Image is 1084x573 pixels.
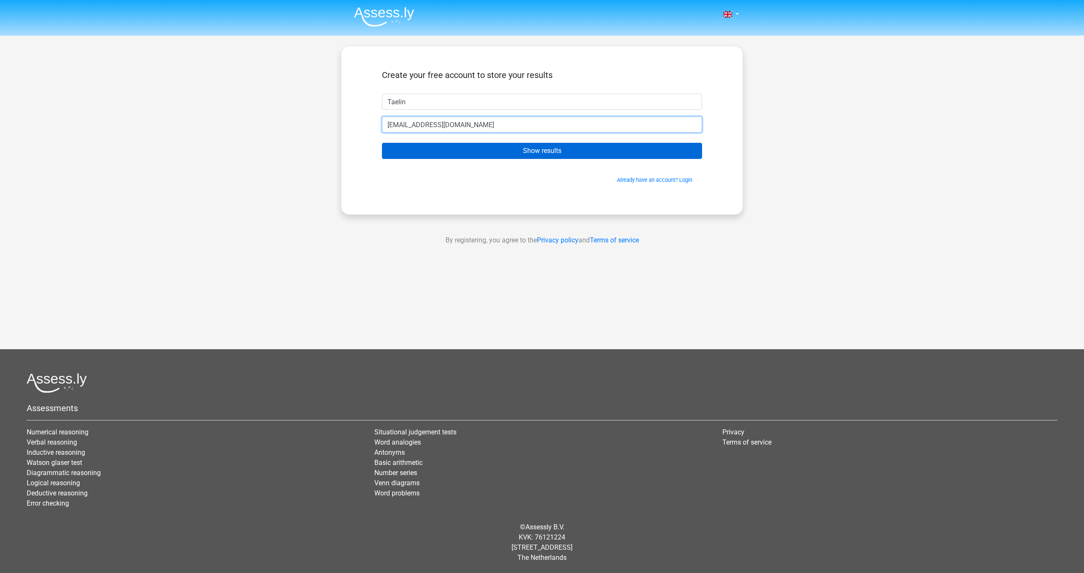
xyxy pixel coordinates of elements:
a: Watson glaser test [27,459,82,467]
input: Email [382,117,702,133]
a: Logical reasoning [27,479,80,487]
a: Verbal reasoning [27,438,77,446]
a: Venn diagrams [374,479,420,487]
a: Deductive reasoning [27,489,88,497]
a: Error checking [27,499,69,507]
a: Numerical reasoning [27,428,88,436]
a: Basic arithmetic [374,459,423,467]
h5: Create your free account to store your results [382,70,702,80]
a: Assessly B.V. [525,523,564,531]
div: © KVK: 76121224 [STREET_ADDRESS] The Netherlands [20,515,1064,570]
a: Antonyms [374,448,405,456]
a: Privacy policy [537,236,578,244]
a: Word problems [374,489,420,497]
a: Word analogies [374,438,421,446]
a: Situational judgement tests [374,428,456,436]
a: Already have an account? Login [617,177,692,183]
a: Number series [374,469,417,477]
img: Assessly logo [27,373,87,393]
input: First name [382,94,702,110]
a: Diagrammatic reasoning [27,469,101,477]
input: Show results [382,143,702,159]
img: Assessly [354,7,414,27]
a: Terms of service [722,438,772,446]
h5: Assessments [27,403,1057,413]
a: Privacy [722,428,744,436]
a: Inductive reasoning [27,448,85,456]
a: Terms of service [590,236,639,244]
